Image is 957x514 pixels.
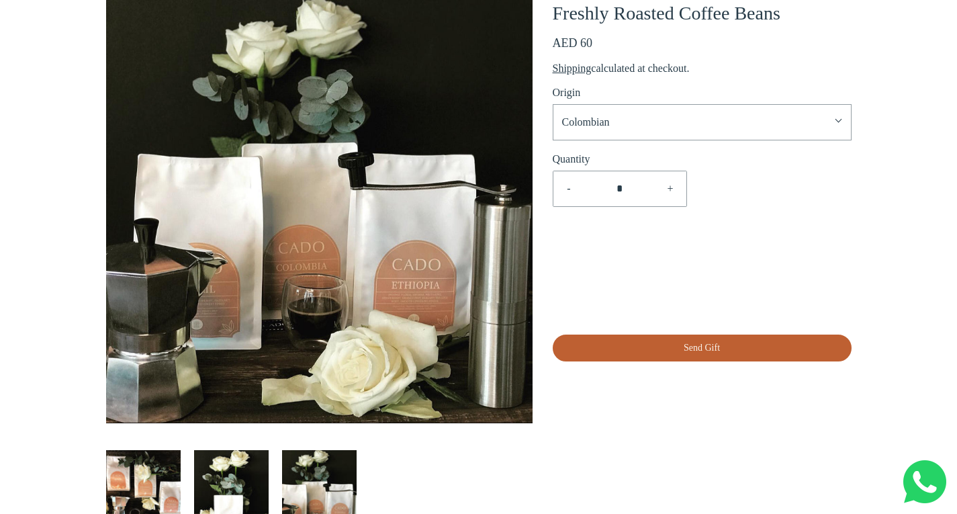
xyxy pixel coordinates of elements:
a: Send Gift [553,335,852,361]
span: Colombian [562,114,827,131]
button: Increase item quantity by one [654,171,686,206]
span: AED 60 [553,36,593,50]
button: Reduce item quantity by one [553,171,585,206]
label: Quantity [553,151,687,168]
div: calculated at checkout. [553,60,852,77]
button: Colombian [553,104,852,140]
label: Origin [553,84,581,101]
img: Whatsapp [903,460,946,503]
a: Shipping [553,62,592,74]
